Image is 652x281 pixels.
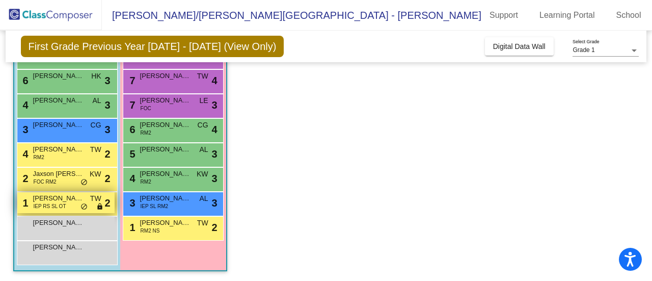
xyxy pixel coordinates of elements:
[102,7,481,23] span: [PERSON_NAME]/[PERSON_NAME][GEOGRAPHIC_DATA] - [PERSON_NAME]
[140,218,191,228] span: [PERSON_NAME]
[140,71,191,81] span: [PERSON_NAME]
[90,193,101,204] span: TW
[80,178,88,187] span: do_not_disturb_alt
[197,218,208,228] span: TW
[141,129,151,137] span: RM2
[199,144,208,155] span: AL
[92,95,101,106] span: AL
[573,46,594,54] span: Grade 1
[140,95,191,106] span: [PERSON_NAME]
[104,146,110,162] span: 2
[141,227,160,235] span: RM2 NS
[197,71,208,82] span: TW
[211,195,217,211] span: 3
[127,173,135,184] span: 4
[127,75,135,86] span: 7
[141,105,151,112] span: FOC
[608,7,649,23] a: School
[211,220,217,235] span: 2
[127,99,135,111] span: 7
[481,7,526,23] a: Support
[211,97,217,113] span: 3
[33,95,84,106] span: [PERSON_NAME]
[127,148,135,160] span: 5
[80,203,88,211] span: do_not_disturb_alt
[127,124,135,135] span: 6
[140,144,191,155] span: [PERSON_NAME]
[141,178,151,186] span: RM2
[127,222,135,233] span: 1
[20,75,29,86] span: 6
[20,124,29,135] span: 3
[90,144,101,155] span: TW
[33,169,84,179] span: Jaxson [PERSON_NAME]
[493,42,546,50] span: Digital Data Wall
[211,73,217,88] span: 4
[20,99,29,111] span: 4
[33,193,84,203] span: [PERSON_NAME] Self
[211,122,217,137] span: 4
[140,193,191,203] span: [PERSON_NAME]
[34,178,57,186] span: FOC RM2
[33,218,84,228] span: [PERSON_NAME]
[20,148,29,160] span: 4
[20,197,29,209] span: 1
[199,193,208,204] span: AL
[211,171,217,186] span: 3
[104,171,110,186] span: 2
[90,169,101,180] span: KW
[96,203,103,211] span: lock
[20,173,29,184] span: 2
[104,122,110,137] span: 3
[198,120,208,131] span: CG
[34,154,44,161] span: RM2
[21,36,284,57] span: First Grade Previous Year [DATE] - [DATE] (View Only)
[33,120,84,130] span: [PERSON_NAME]
[140,169,191,179] span: [PERSON_NAME]
[33,242,84,252] span: [PERSON_NAME]
[199,95,208,106] span: LE
[91,120,101,131] span: CG
[104,97,110,113] span: 3
[104,73,110,88] span: 3
[531,7,603,23] a: Learning Portal
[197,169,208,180] span: KW
[127,197,135,209] span: 3
[485,37,554,56] button: Digital Data Wall
[104,195,110,211] span: 2
[211,146,217,162] span: 3
[33,71,84,81] span: [PERSON_NAME]
[34,202,66,210] span: IEP RS SL OT
[91,71,101,82] span: HK
[141,202,168,210] span: IEP SL RM2
[33,144,84,155] span: [PERSON_NAME] [PERSON_NAME]
[140,120,191,130] span: [PERSON_NAME]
